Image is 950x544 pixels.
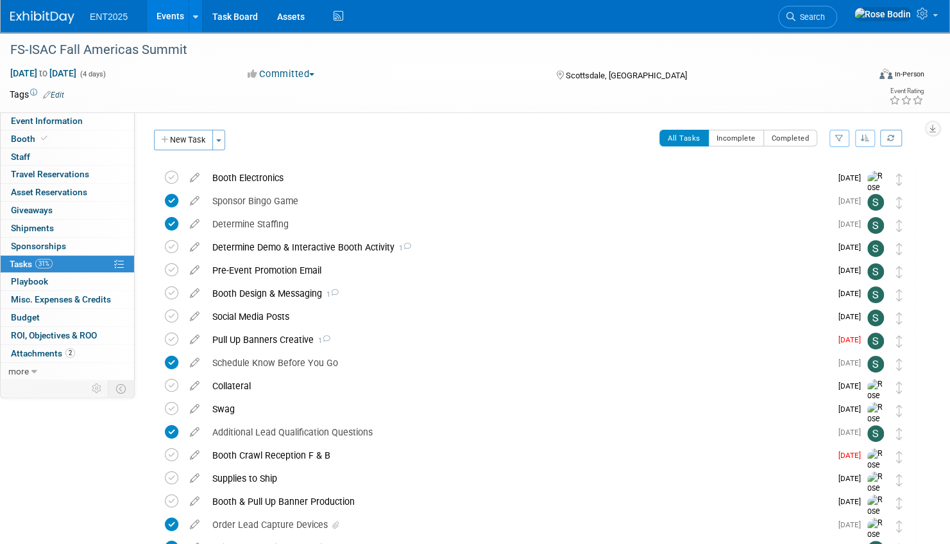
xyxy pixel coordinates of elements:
span: 2 [65,348,75,358]
a: Search [778,6,837,28]
a: edit [183,496,206,507]
a: Refresh [880,130,902,146]
span: [DATE] [838,220,867,229]
span: Shipments [11,223,54,233]
img: Rose Bodin [867,471,886,517]
i: Move task [896,335,903,347]
div: Determine Staffing [206,213,831,235]
span: Travel Reservations [11,169,89,179]
span: ENT2025 [90,12,128,22]
a: Edit [43,91,64,100]
i: Move task [896,497,903,509]
a: Shipments [1,220,134,237]
div: Schedule Know Before You Go [206,352,831,374]
span: Attachments [11,348,75,358]
button: All Tasks [659,130,709,146]
div: Determine Demo & Interactive Booth Activity [206,236,831,258]
img: Stephanie Silva [867,286,884,303]
a: edit [183,380,206,392]
span: [DATE] [838,451,867,460]
span: 1 [394,244,411,252]
td: Personalize Event Tab Strip [86,380,108,397]
a: edit [183,519,206,531]
span: Scottsdale, [GEOGRAPHIC_DATA] [565,71,686,80]
span: [DATE] [838,243,867,252]
a: edit [183,473,206,484]
i: Move task [896,474,903,486]
img: Stephanie Silva [867,333,884,349]
span: more [8,366,29,376]
div: Order Lead Capture Devices [206,514,831,536]
img: Stephanie Silva [867,356,884,373]
div: Pre-Event Promotion Email [206,259,831,281]
img: Rose Bodin [867,379,886,425]
span: Asset Reservations [11,187,87,197]
div: Sponsor Bingo Game [206,190,831,212]
button: Completed [763,130,818,146]
span: Booth [11,134,50,144]
a: edit [183,450,206,461]
i: Move task [896,243,903,255]
span: [DATE] [838,266,867,275]
span: ROI, Objectives & ROO [11,330,97,340]
span: [DATE] [838,335,867,344]
a: ROI, Objectives & ROO [1,327,134,344]
div: Event Rating [889,88,924,94]
img: Stephanie Silva [867,217,884,234]
a: more [1,363,134,380]
a: Booth [1,130,134,148]
span: (4 days) [79,70,106,78]
i: Move task [896,173,903,186]
div: In-Person [894,69,924,79]
span: [DATE] [838,382,867,390]
div: Booth Crawl Reception F & B [206,444,831,466]
span: [DATE] [838,358,867,367]
img: Rose Bodin [867,171,886,216]
a: Event Information [1,112,134,130]
a: edit [183,172,206,184]
div: Social Media Posts [206,306,831,328]
img: Stephanie Silva [867,263,884,280]
a: edit [183,265,206,276]
td: Toggle Event Tabs [108,380,135,397]
i: Move task [896,220,903,232]
a: Sponsorships [1,238,134,255]
span: Budget [11,312,40,322]
span: [DATE] [838,312,867,321]
a: edit [183,288,206,299]
i: Move task [896,405,903,417]
i: Move task [896,382,903,394]
a: edit [183,195,206,207]
span: Playbook [11,276,48,286]
div: Event Format [788,67,924,86]
span: [DATE] [DATE] [10,67,77,79]
td: Tags [10,88,64,101]
div: Booth Design & Messaging [206,283,831,304]
a: edit [183,218,206,230]
a: Travel Reservations [1,166,134,183]
a: Asset Reservations [1,184,134,201]
span: Search [795,12,825,22]
div: Additional Lead Qualification Questions [206,421,831,443]
img: Stephanie Silva [867,425,884,442]
a: Tasks31% [1,256,134,273]
button: New Task [154,130,213,150]
div: Booth & Pull Up Banner Production [206,491,831,513]
span: [DATE] [838,289,867,298]
img: Stephanie Silva [867,194,884,211]
span: [DATE] [838,197,867,206]
i: Move task [896,266,903,278]
div: Collateral [206,375,831,397]
img: Rose Bodin [867,448,886,494]
img: Rose Bodin [867,402,886,448]
div: Supplies to Ship [206,468,831,489]
span: [DATE] [838,520,867,529]
span: Sponsorships [11,241,66,251]
span: Event Information [11,116,83,126]
img: Rose Bodin [854,7,912,21]
a: Giveaways [1,202,134,219]
span: [DATE] [838,405,867,414]
a: Playbook [1,273,134,290]
a: Budget [1,309,134,326]
span: Giveaways [11,205,53,215]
